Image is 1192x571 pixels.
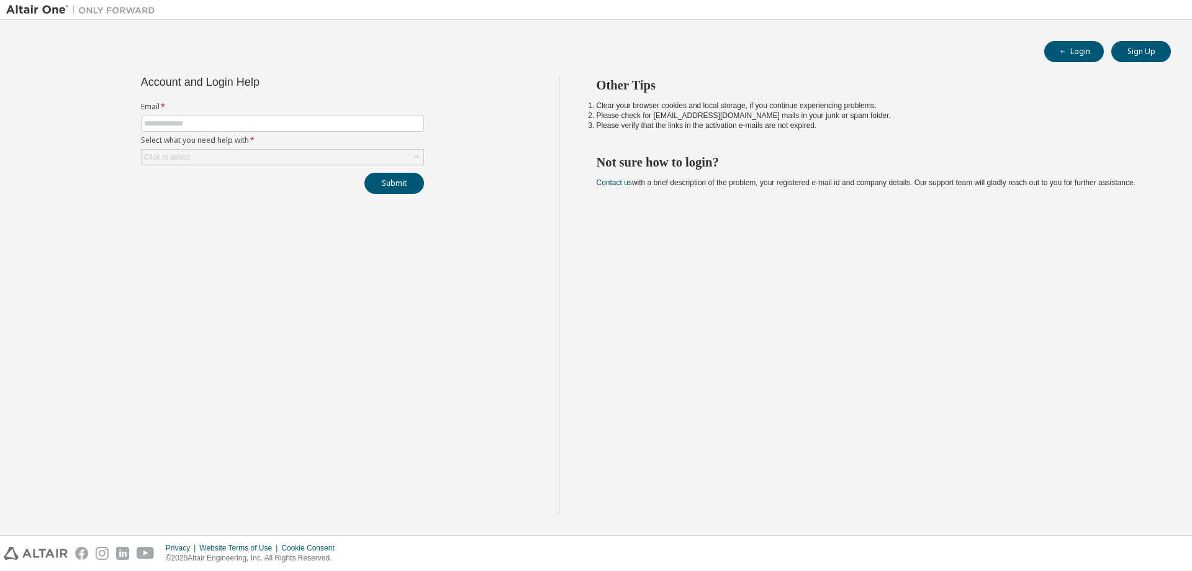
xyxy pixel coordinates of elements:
label: Select what you need help with [141,135,424,145]
button: Sign Up [1111,41,1171,62]
div: Account and Login Help [141,77,368,87]
button: Login [1044,41,1104,62]
div: Click to select [144,152,190,162]
h2: Other Tips [597,77,1149,93]
div: Website Terms of Use [199,543,281,553]
p: © 2025 Altair Engineering, Inc. All Rights Reserved. [166,553,342,564]
li: Please check for [EMAIL_ADDRESS][DOMAIN_NAME] mails in your junk or spam folder. [597,111,1149,121]
h2: Not sure how to login? [597,154,1149,170]
button: Submit [364,173,424,194]
div: Click to select [142,150,423,165]
span: with a brief description of the problem, your registered e-mail id and company details. Our suppo... [597,178,1136,187]
img: youtube.svg [137,547,155,560]
li: Clear your browser cookies and local storage, if you continue experiencing problems. [597,101,1149,111]
div: Cookie Consent [281,543,341,553]
div: Privacy [166,543,199,553]
label: Email [141,102,424,112]
img: facebook.svg [75,547,88,560]
img: altair_logo.svg [4,547,68,560]
li: Please verify that the links in the activation e-mails are not expired. [597,121,1149,130]
img: Altair One [6,4,161,16]
img: linkedin.svg [116,547,129,560]
img: instagram.svg [96,547,109,560]
a: Contact us [597,178,632,187]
